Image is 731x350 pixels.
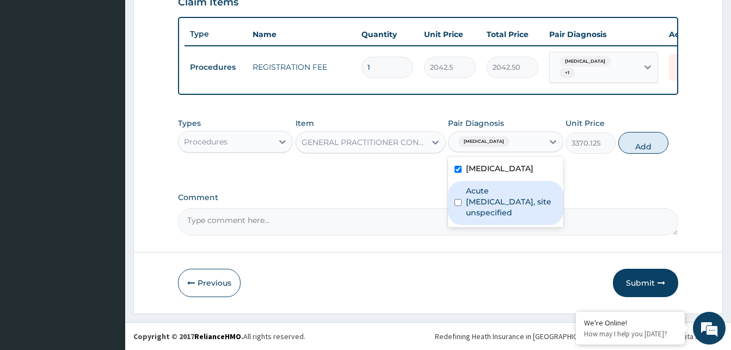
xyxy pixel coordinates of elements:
[179,5,205,32] div: Minimize live chat window
[5,234,207,272] textarea: Type your message and hit 'Enter'
[356,23,419,45] th: Quantity
[247,56,356,78] td: REGISTRATION FEE
[613,269,678,297] button: Submit
[178,193,678,202] label: Comment
[125,322,731,350] footer: All rights reserved.
[419,23,481,45] th: Unit Price
[178,269,241,297] button: Previous
[584,318,677,328] div: We're Online!
[247,23,356,45] th: Name
[481,23,544,45] th: Total Price
[20,55,44,82] img: d_794563401_company_1708531726252_794563401
[178,119,201,128] label: Types
[133,331,243,341] strong: Copyright © 2017 .
[544,23,664,45] th: Pair Diagnosis
[566,118,605,129] label: Unit Price
[664,23,718,45] th: Actions
[466,185,556,218] label: Acute [MEDICAL_DATA], site unspecified
[584,329,677,339] p: How may I help you today?
[448,118,504,129] label: Pair Diagnosis
[560,56,611,67] span: [MEDICAL_DATA]
[184,136,228,147] div: Procedures
[560,68,575,79] span: + 1
[296,118,314,129] label: Item
[458,136,509,147] span: [MEDICAL_DATA]
[185,24,247,44] th: Type
[194,331,241,341] a: RelianceHMO
[63,105,150,215] span: We're online!
[466,163,533,174] label: [MEDICAL_DATA]
[435,331,723,342] div: Redefining Heath Insurance in [GEOGRAPHIC_DATA] using Telemedicine and Data Science!
[185,57,247,77] td: Procedures
[57,61,183,75] div: Chat with us now
[302,137,427,148] div: GENERAL PRACTITIONER CONSULTATION FIRST OUTPATIENT CONSULTATION
[618,132,668,154] button: Add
